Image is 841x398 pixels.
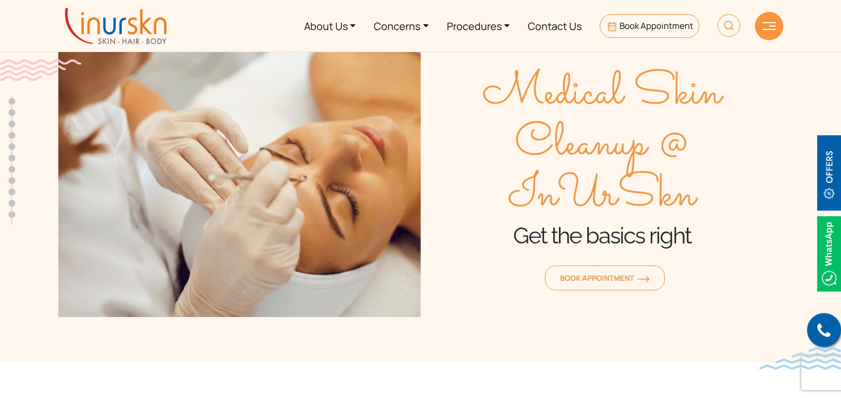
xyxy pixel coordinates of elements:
[365,5,438,47] a: Concerns
[519,5,591,47] a: Contact Us
[817,246,841,259] a: Whatsappicon
[65,8,167,44] img: inurskn-logo
[438,5,519,47] a: Procedures
[560,273,650,283] span: Book Appointment
[817,216,841,292] img: Whatsappicon
[762,22,776,30] img: hamLine.svg
[620,20,693,32] span: Book Appointment
[600,14,699,38] a: Book Appointment
[817,135,841,211] img: offerBt
[545,266,665,290] a: Book Appointmentorange-arrow
[718,14,740,37] img: HeaderSearch
[421,221,783,250] h1: Get the basics right
[759,347,841,370] img: bluewave
[637,276,650,283] img: orange-arrow
[421,69,783,221] span: Medical Skin Cleanup @ InUrSkn
[295,5,365,47] a: About Us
